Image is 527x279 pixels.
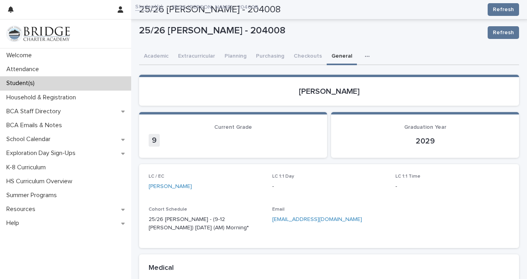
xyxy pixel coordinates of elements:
[139,25,481,37] p: 25/26 [PERSON_NAME] - 204008
[272,217,362,222] a: [EMAIL_ADDRESS][DOMAIN_NAME]
[220,48,251,65] button: Planning
[3,219,25,227] p: Help
[289,48,327,65] button: Checkouts
[149,207,187,212] span: Cohort Schedule
[173,48,220,65] button: Extracurricular
[272,174,294,179] span: LC 1:1 Day
[3,122,68,129] p: BCA Emails & Notes
[3,178,79,185] p: HS Curriculum Overview
[3,79,41,87] p: Student(s)
[149,215,263,232] p: 25/26 [PERSON_NAME] - (9-12 [PERSON_NAME]) [DATE] (AM) Morning*
[327,48,357,65] button: General
[3,149,82,157] p: Exploration Day Sign-Ups
[149,174,164,179] span: LC / EC
[149,182,192,191] a: [PERSON_NAME]
[139,48,173,65] button: Academic
[395,174,420,179] span: LC 1:1 Time
[3,66,45,73] p: Attendance
[3,205,42,213] p: Resources
[171,2,258,11] p: 25/26 [PERSON_NAME] - 204008
[149,134,160,147] span: 9
[3,52,38,59] p: Welcome
[6,26,70,42] img: V1C1m3IdTEidaUdm9Hs0
[488,26,519,39] button: Refresh
[404,124,446,130] span: Graduation Year
[341,136,510,146] p: 2029
[493,29,514,37] span: Refresh
[149,264,174,273] h2: Medical
[3,94,82,101] p: Household & Registration
[135,2,163,11] a: Student(s)
[251,48,289,65] button: Purchasing
[3,108,67,115] p: BCA Staff Directory
[214,124,252,130] span: Current Grade
[3,136,57,143] p: School Calendar
[149,87,510,96] p: [PERSON_NAME]
[272,182,386,191] p: -
[3,192,63,199] p: Summer Programs
[3,164,52,171] p: K-8 Curriculum
[395,182,510,191] p: -
[272,207,285,212] span: Email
